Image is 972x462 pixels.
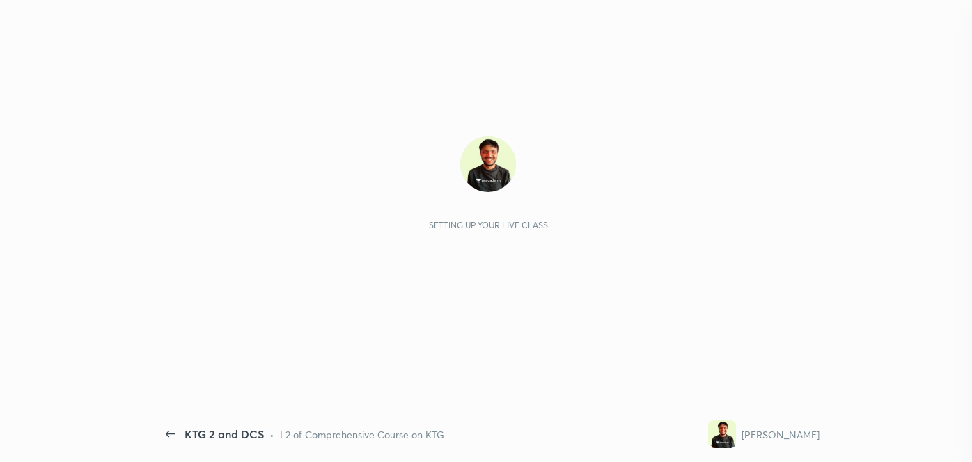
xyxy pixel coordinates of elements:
[429,220,548,230] div: Setting up your live class
[185,426,264,443] div: KTG 2 and DCS
[269,427,274,442] div: •
[742,427,820,442] div: [PERSON_NAME]
[708,420,736,448] img: c3c9a3304d4d47e1943f65945345ca2a.jpg
[280,427,444,442] div: L2 of Comprehensive Course on KTG
[460,136,516,192] img: c3c9a3304d4d47e1943f65945345ca2a.jpg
